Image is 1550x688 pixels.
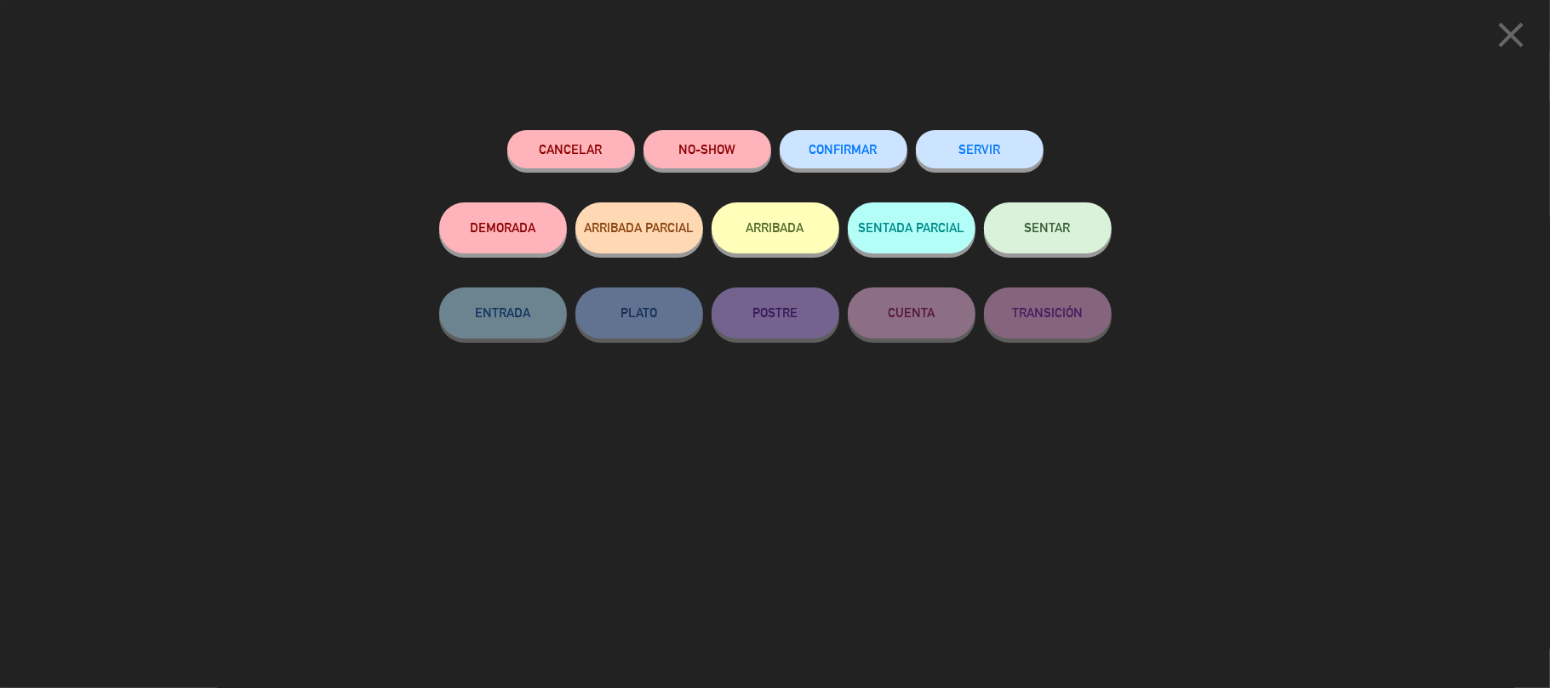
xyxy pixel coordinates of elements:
[1490,14,1532,56] i: close
[848,287,975,338] button: CUENTA
[584,220,694,235] span: ARRIBADA PARCIAL
[916,130,1044,168] button: SERVIR
[848,202,975,253] button: SENTADA PARCIAL
[575,287,703,338] button: PLATO
[809,142,878,156] span: CONFIRMAR
[712,287,839,338] button: POSTRE
[575,202,703,253] button: ARRIBADA PARCIAL
[984,287,1112,338] button: TRANSICIÓN
[712,202,839,253] button: ARRIBADA
[507,130,635,168] button: Cancelar
[780,130,907,168] button: CONFIRMAR
[439,202,567,253] button: DEMORADA
[984,202,1112,253] button: SENTAR
[439,287,567,338] button: ENTRADA
[1025,220,1071,235] span: SENTAR
[1484,13,1537,63] button: close
[643,130,771,168] button: NO-SHOW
